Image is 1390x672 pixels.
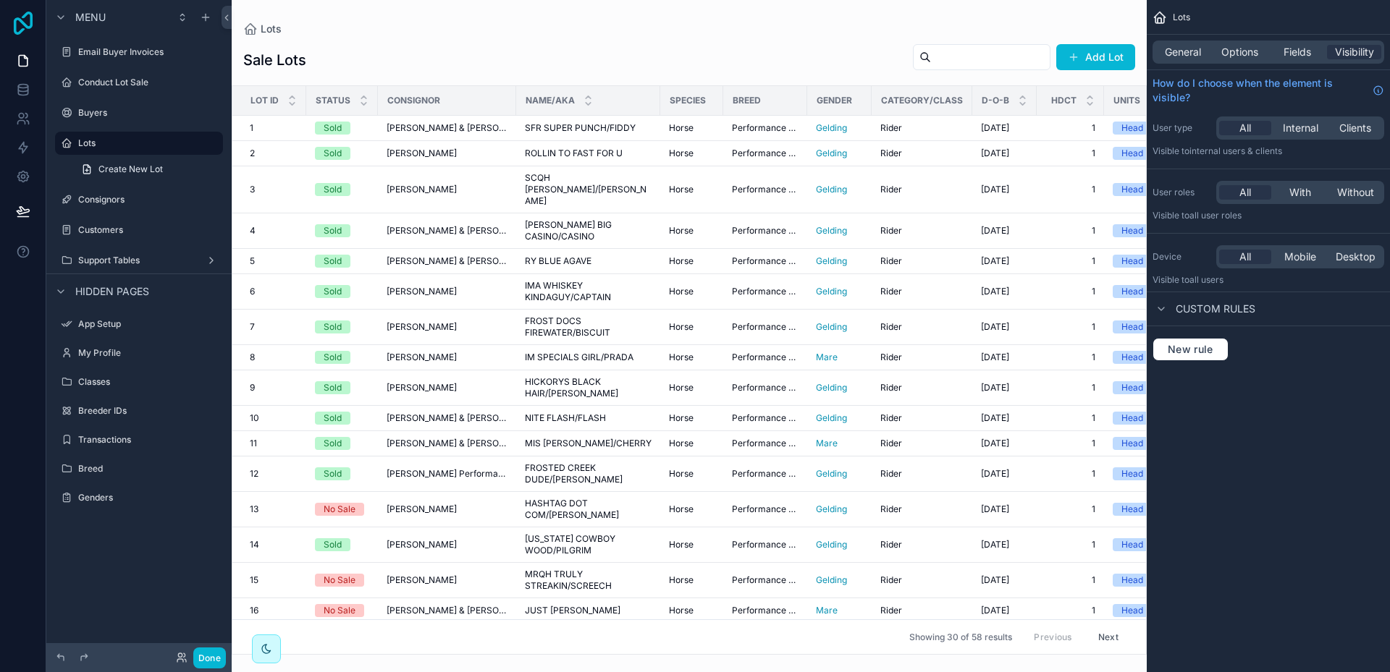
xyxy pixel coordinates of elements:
span: Options [1221,45,1258,59]
label: Breed [78,463,220,475]
a: Buyers [55,101,223,124]
label: Support Tables [78,255,200,266]
span: Clients [1339,121,1371,135]
span: Gender [817,95,852,106]
span: With [1289,185,1311,200]
a: Support Tables [55,249,223,272]
label: Conduct Lot Sale [78,77,220,88]
p: Visible to [1153,274,1384,286]
span: General [1165,45,1201,59]
a: Customers [55,218,223,242]
a: Create New Lot [72,158,223,181]
label: Transactions [78,434,220,446]
a: Consignors [55,188,223,211]
label: User type [1153,122,1210,134]
label: Lots [78,137,214,149]
label: App Setup [78,318,220,330]
a: Breeder IDs [55,399,223,422]
a: Transactions [55,428,223,451]
a: Breed [55,457,223,480]
button: New rule [1153,338,1229,361]
label: Device [1153,251,1210,263]
span: Lots [1173,12,1190,23]
span: Custom rules [1176,302,1255,316]
span: all users [1189,274,1223,285]
span: D-O-B [982,95,1009,106]
label: Customers [78,224,220,236]
span: All [1239,250,1251,264]
span: New rule [1162,343,1219,356]
span: Mobile [1284,250,1316,264]
span: Menu [75,10,106,25]
span: Showing 30 of 58 results [909,631,1012,643]
a: Email Buyer Invoices [55,41,223,64]
span: Visibility [1335,45,1374,59]
button: Done [193,647,226,668]
p: Visible to [1153,145,1384,157]
span: All [1239,121,1251,135]
span: Name/AKA [526,95,575,106]
span: Internal users & clients [1189,145,1282,156]
a: Classes [55,370,223,394]
a: Conduct Lot Sale [55,71,223,94]
span: Fields [1284,45,1311,59]
span: Status [316,95,350,106]
a: App Setup [55,312,223,336]
span: How do I choose when the element is visible? [1153,76,1367,105]
span: All user roles [1189,210,1242,221]
span: Lot ID [250,95,279,106]
label: User roles [1153,187,1210,198]
span: Units [1113,95,1140,106]
span: Consignor [387,95,440,106]
span: Species [670,95,706,106]
a: Lots [55,132,223,155]
button: Next [1088,626,1129,648]
span: Desktop [1336,250,1376,264]
a: Genders [55,486,223,509]
a: How do I choose when the element is visible? [1153,76,1384,105]
span: Hdct [1051,95,1077,106]
span: Internal [1283,121,1318,135]
span: Hidden pages [75,284,149,299]
span: Without [1337,185,1374,200]
p: Visible to [1153,210,1384,221]
label: Email Buyer Invoices [78,46,220,58]
label: Buyers [78,107,220,119]
span: Breed [733,95,761,106]
a: My Profile [55,341,223,365]
label: My Profile [78,347,220,359]
label: Classes [78,376,220,388]
label: Consignors [78,194,220,205]
label: Genders [78,492,220,503]
span: All [1239,185,1251,200]
span: Category/Class [881,95,963,106]
span: Create New Lot [98,163,163,175]
label: Breeder IDs [78,405,220,417]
